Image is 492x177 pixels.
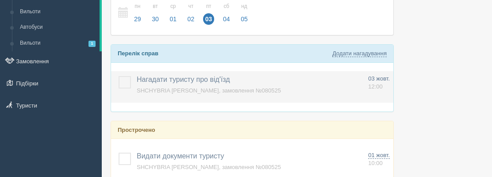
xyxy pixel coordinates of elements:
[221,3,232,10] small: сб
[185,3,197,10] small: чт
[368,160,383,166] span: 10:00
[203,13,215,25] span: 03
[368,75,390,82] span: 03 жовт.
[368,151,390,168] a: 01 жовт. 10:00
[185,13,197,25] span: 02
[203,3,215,10] small: пт
[16,35,100,51] a: Вильоти1
[132,3,143,10] small: пн
[368,75,390,91] a: 03 жовт. 12:00
[137,76,230,83] a: Нагадати туристу про від'їзд
[368,83,383,90] span: 12:00
[167,3,179,10] small: ср
[238,3,250,10] small: нд
[150,3,161,10] small: вт
[368,152,390,159] span: 01 жовт.
[16,19,100,35] a: Автобуси
[137,152,224,160] a: Видати документи туристу
[118,50,158,57] b: Перелік справ
[150,13,161,25] span: 30
[167,13,179,25] span: 01
[132,13,143,25] span: 29
[118,127,155,133] b: Прострочено
[88,41,96,46] span: 1
[332,50,387,57] a: Додати нагадування
[137,164,281,170] a: SHCHYBRIA [PERSON_NAME], замовлення №080525
[137,87,281,94] a: SHCHYBRIA [PERSON_NAME], замовлення №080525
[238,13,250,25] span: 05
[16,4,100,20] a: Вильоти
[221,13,232,25] span: 04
